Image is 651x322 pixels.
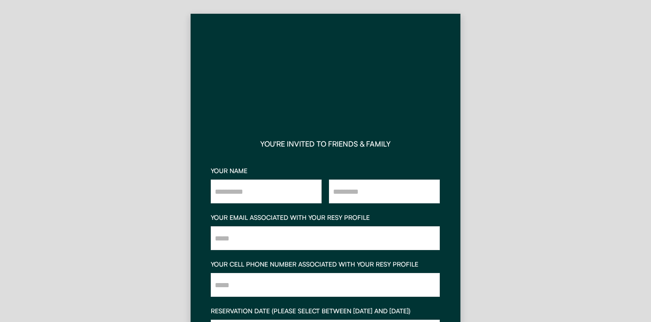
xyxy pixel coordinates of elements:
div: RESERVATION DATE (PLEASE SELECT BETWEEN [DATE] AND [DATE]) [211,308,440,314]
div: YOUR CELL PHONE NUMBER ASSOCIATED WITH YOUR RESY PROFILE [211,261,440,267]
img: yH5BAEAAAAALAAAAAABAAEAAAIBRAA7 [280,34,372,126]
div: YOUR EMAIL ASSOCIATED WITH YOUR RESY PROFILE [211,214,440,221]
div: YOUR NAME [211,168,440,174]
div: YOU'RE INVITED TO FRIENDS & FAMILY [260,140,391,147]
